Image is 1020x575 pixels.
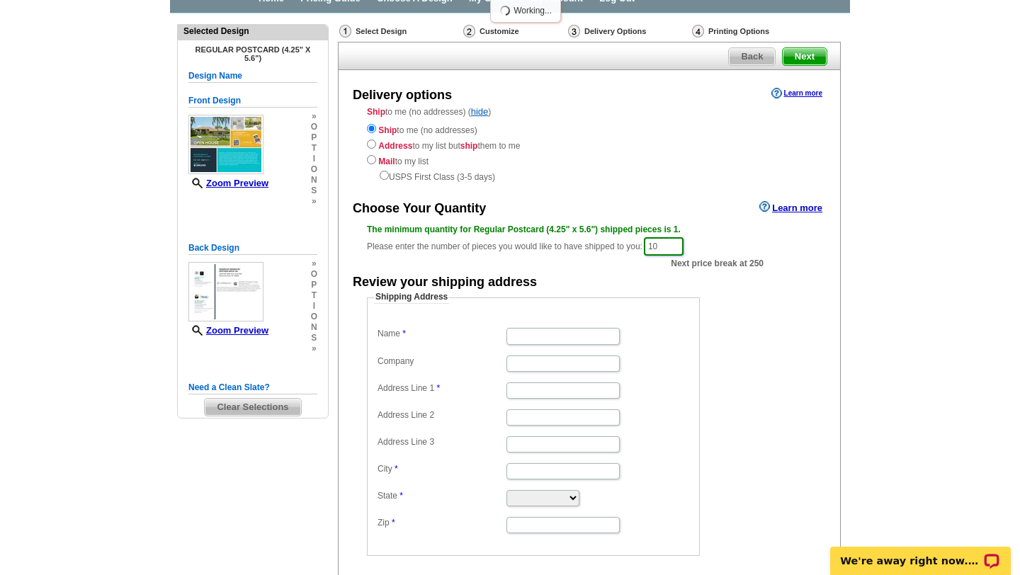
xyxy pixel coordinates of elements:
[378,125,397,135] strong: Ship
[771,88,822,99] a: Learn more
[783,48,827,65] span: Next
[367,223,812,257] div: Please enter the number of pieces you would like to have shipped to you:
[378,436,505,448] label: Address Line 3
[367,168,812,183] div: USPS First Class (3-5 days)
[471,106,489,117] a: hide
[188,241,317,255] h5: Back Design
[378,463,505,475] label: City
[367,223,812,236] div: The minimum quantity for Regular Postcard (4.25" x 5.6") shipped pieces is 1.
[311,258,317,269] span: »
[311,322,317,333] span: n
[311,175,317,186] span: n
[729,48,775,65] span: Back
[339,106,840,183] div: to me (no addresses) ( )
[311,186,317,196] span: s
[311,111,317,122] span: »
[378,141,412,151] strong: Address
[188,178,268,188] a: Zoom Preview
[378,355,505,368] label: Company
[728,47,776,66] a: Back
[378,490,505,502] label: State
[378,382,505,394] label: Address Line 1
[311,333,317,343] span: s
[353,200,486,218] div: Choose Your Quantity
[460,141,478,151] strong: ship
[188,381,317,394] h5: Need a Clean Slate?
[568,25,580,38] img: Delivery Options
[759,201,822,212] a: Learn more
[311,143,317,154] span: t
[462,24,567,38] div: Customize
[311,269,317,280] span: o
[353,273,537,292] div: Review your shipping address
[339,25,351,38] img: Select Design
[205,399,300,416] span: Clear Selections
[671,257,764,270] span: Next price break at 250
[691,24,817,38] div: Printing Options
[311,164,317,175] span: o
[311,301,317,312] span: i
[311,312,317,322] span: o
[821,530,1020,575] iframe: LiveChat chat widget
[567,24,691,42] div: Delivery Options
[188,115,263,174] img: small-thumb.jpg
[463,25,475,38] img: Customize
[178,25,328,38] div: Selected Design
[378,409,505,421] label: Address Line 2
[338,24,462,42] div: Select Design
[378,517,505,529] label: Zip
[367,107,385,117] strong: Ship
[188,45,317,62] h4: Regular Postcard (4.25" x 5.6")
[311,196,317,207] span: »
[188,325,268,336] a: Zoom Preview
[311,132,317,143] span: p
[188,94,317,108] h5: Front Design
[367,121,812,183] div: to me (no addresses) to my list but them to me to my list
[311,290,317,301] span: t
[311,343,317,354] span: »
[499,5,511,16] img: loading...
[692,25,704,38] img: Printing Options & Summary
[374,291,449,304] legend: Shipping Address
[311,280,317,290] span: p
[378,328,505,340] label: Name
[311,122,317,132] span: o
[188,262,263,321] img: small-thumb.jpg
[188,69,317,83] h5: Design Name
[378,156,395,166] strong: Mail
[353,86,452,105] div: Delivery options
[311,154,317,164] span: i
